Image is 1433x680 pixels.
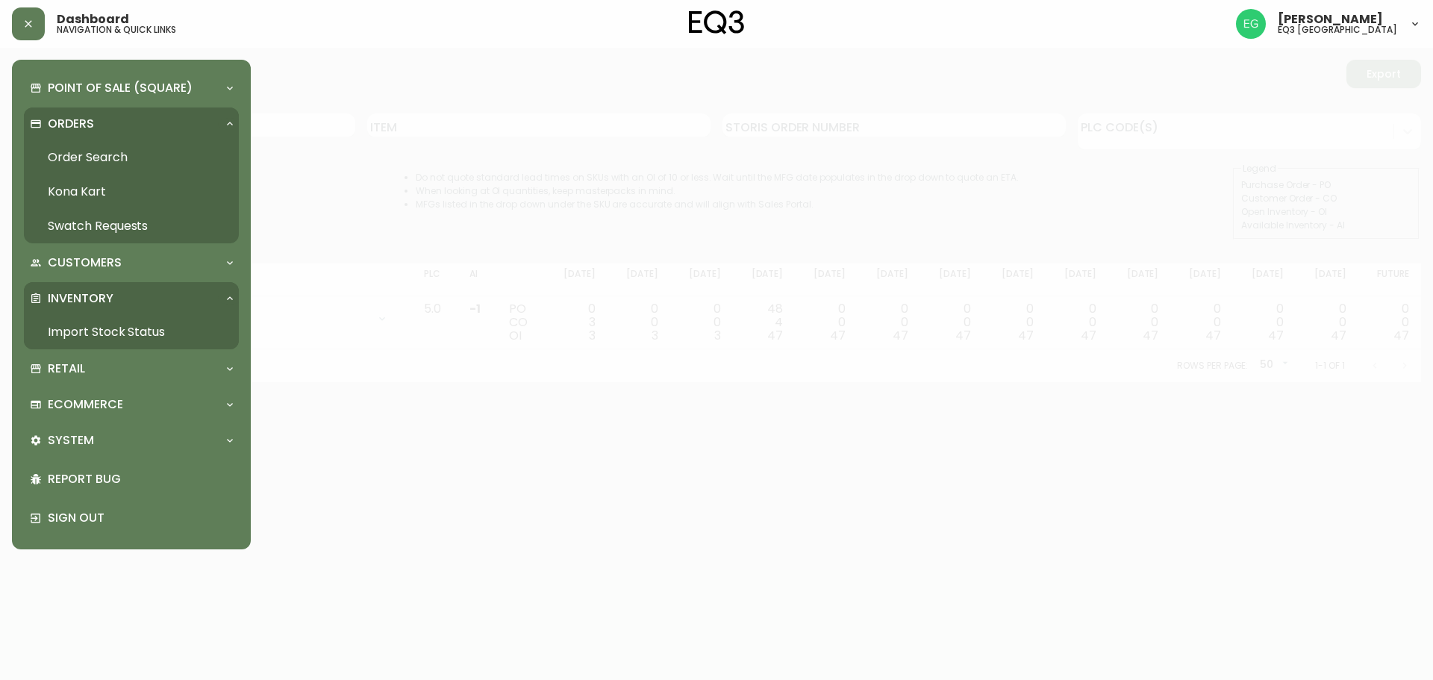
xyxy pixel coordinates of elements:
p: Report Bug [48,471,233,487]
p: System [48,432,94,449]
p: Retail [48,361,85,377]
h5: eq3 [GEOGRAPHIC_DATA] [1278,25,1397,34]
div: Ecommerce [24,388,239,421]
a: Order Search [24,140,239,175]
div: Point of Sale (Square) [24,72,239,105]
div: System [24,424,239,457]
p: Inventory [48,290,113,307]
p: Point of Sale (Square) [48,80,193,96]
div: Inventory [24,282,239,315]
img: logo [689,10,744,34]
a: Import Stock Status [24,315,239,349]
h5: navigation & quick links [57,25,176,34]
a: Kona Kart [24,175,239,209]
p: Ecommerce [48,396,123,413]
p: Orders [48,116,94,132]
div: Orders [24,107,239,140]
p: Customers [48,255,122,271]
div: Report Bug [24,460,239,499]
span: Dashboard [57,13,129,25]
div: Customers [24,246,239,279]
p: Sign Out [48,510,233,526]
img: db11c1629862fe82d63d0774b1b54d2b [1236,9,1266,39]
div: Sign Out [24,499,239,537]
a: Swatch Requests [24,209,239,243]
span: [PERSON_NAME] [1278,13,1383,25]
div: Retail [24,352,239,385]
